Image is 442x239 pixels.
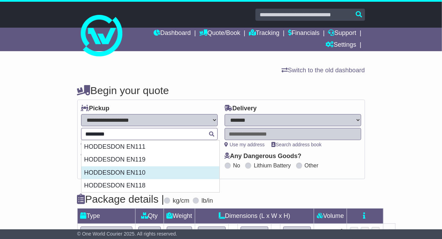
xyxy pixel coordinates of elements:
label: Lithium Battery [254,162,291,169]
div: HODDESDON EN111 [81,140,219,154]
label: lb/in [201,197,213,205]
a: Financials [288,28,320,39]
label: Pickup [81,105,110,112]
td: Weight [164,209,195,224]
a: Quote/Book [199,28,240,39]
label: Other [305,162,319,169]
label: Any Dangerous Goods? [225,153,302,160]
h4: Begin your quote [77,85,365,96]
div: HODDESDON EN119 [81,153,219,166]
a: Switch to the old dashboard [281,67,365,74]
div: HODDESDON EN118 [81,179,219,192]
h4: Package details | [77,193,164,205]
a: Support [328,28,356,39]
td: Volume [314,209,347,224]
td: Dimensions (L x W x H) [195,209,314,224]
sup: 3 [340,228,343,233]
div: HODDESDON EN110 [81,166,219,180]
label: Delivery [225,105,257,112]
span: © One World Courier 2025. All rights reserved. [77,231,177,237]
label: No [233,162,240,169]
a: Settings [326,39,356,51]
a: Search address book [272,142,322,147]
typeahead: Please provide city [81,128,218,140]
td: Type [77,209,135,224]
a: Tracking [249,28,279,39]
a: Use my address [225,142,265,147]
a: Dashboard [154,28,191,39]
td: Qty [135,209,164,224]
label: kg/cm [173,197,189,205]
